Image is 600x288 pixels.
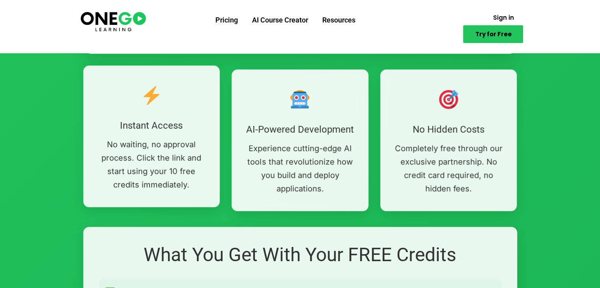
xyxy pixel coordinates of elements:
[208,10,245,30] a: Pricing
[245,10,315,30] a: AI Course Creator
[142,86,161,105] img: ⚡
[243,123,357,136] h3: AI-Powered Development
[392,123,505,136] h3: No Hidden Costs
[315,10,363,30] a: Resources
[95,120,208,132] h3: Instant Access
[243,142,357,195] p: Experience cutting-edge AI tools that revolutionize how you build and deploy applications.
[95,138,208,191] p: No waiting, no approval process. Click the link and start using your 10 free credits immediately.
[463,25,523,43] a: Try for Free
[392,142,505,195] p: Completely free through our exclusive partnership. No credit card required, no hidden fees.
[475,31,511,37] span: Try for Free
[99,243,501,267] h2: What You Get With Your FREE Credits
[483,10,523,25] a: Sign in
[493,15,514,21] span: Sign in
[290,90,309,109] img: 🤖
[439,90,458,109] img: 🎯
